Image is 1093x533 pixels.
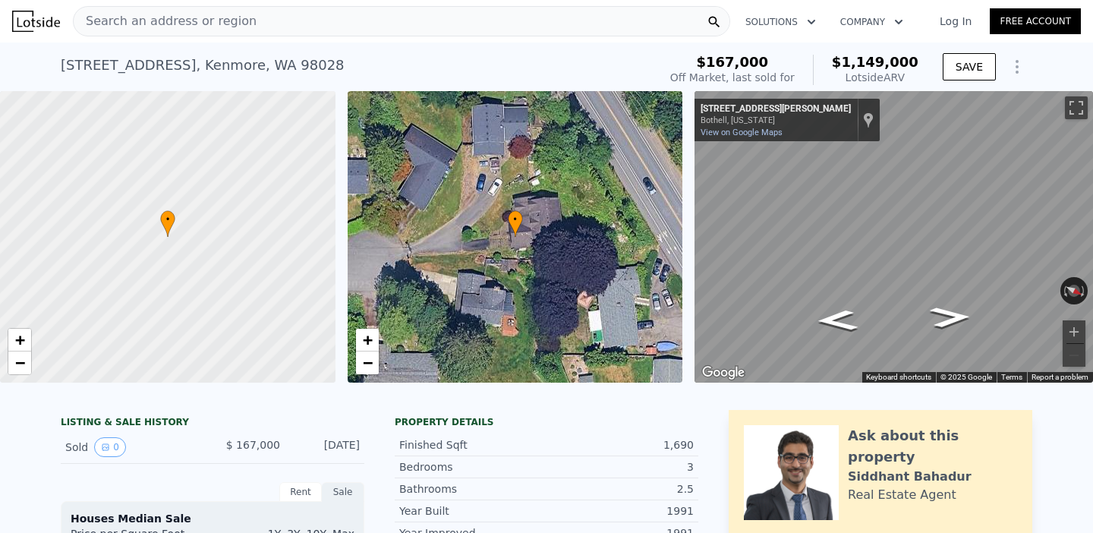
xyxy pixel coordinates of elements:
div: Street View [695,91,1093,383]
a: Free Account [990,8,1081,34]
span: − [362,353,372,372]
img: Lotside [12,11,60,32]
button: Solutions [733,8,828,36]
button: Rotate clockwise [1080,277,1088,304]
span: + [362,330,372,349]
span: $1,149,000 [832,54,918,70]
button: Company [828,8,915,36]
button: Zoom in [1063,320,1085,343]
div: Map [695,91,1093,383]
span: $167,000 [697,54,769,70]
img: Google [698,363,748,383]
div: • [160,210,175,237]
a: View on Google Maps [701,128,783,137]
div: Off Market, last sold for [670,70,795,85]
div: Houses Median Sale [71,511,354,526]
button: Reset the view [1060,279,1089,302]
button: Rotate counterclockwise [1060,277,1069,304]
div: Property details [395,416,698,428]
a: Report a problem [1032,373,1088,381]
a: Show location on map [863,112,874,128]
div: Finished Sqft [399,437,546,453]
div: Sale [322,482,364,502]
path: Go Southeast, Simonds Rd NE [799,305,875,336]
button: Toggle fullscreen view [1065,96,1088,119]
span: • [160,213,175,226]
a: Open this area in Google Maps (opens a new window) [698,363,748,383]
a: Zoom in [8,329,31,352]
span: © 2025 Google [940,373,992,381]
div: Bothell, [US_STATE] [701,115,851,125]
span: Search an address or region [74,12,257,30]
div: Siddhant Bahadur [848,468,972,486]
div: Year Built [399,503,546,519]
div: Rent [279,482,322,502]
div: Lotside ARV [832,70,918,85]
div: Bathrooms [399,481,546,497]
div: • [508,210,523,237]
button: SAVE [943,53,996,80]
a: Terms (opens in new tab) [1001,373,1022,381]
span: $ 167,000 [226,439,280,451]
div: 1,690 [546,437,694,453]
a: Zoom out [356,352,379,374]
div: Real Estate Agent [848,486,956,504]
span: − [15,353,25,372]
div: Ask about this property [848,425,1017,468]
button: View historical data [94,437,126,457]
div: Bedrooms [399,459,546,475]
path: Go Northwest, Simonds Rd NE [912,301,988,332]
button: Zoom out [1063,344,1085,367]
button: Keyboard shortcuts [866,372,931,383]
div: [STREET_ADDRESS] , Kenmore , WA 98028 [61,55,345,76]
div: 3 [546,459,694,475]
span: + [15,330,25,349]
div: 2.5 [546,481,694,497]
a: Zoom out [8,352,31,374]
div: [DATE] [292,437,360,457]
button: Show Options [1002,52,1032,82]
div: 1991 [546,503,694,519]
a: Zoom in [356,329,379,352]
div: LISTING & SALE HISTORY [61,416,364,431]
div: Sold [65,437,200,457]
span: • [508,213,523,226]
div: [STREET_ADDRESS][PERSON_NAME] [701,103,851,115]
a: Log In [921,14,990,29]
